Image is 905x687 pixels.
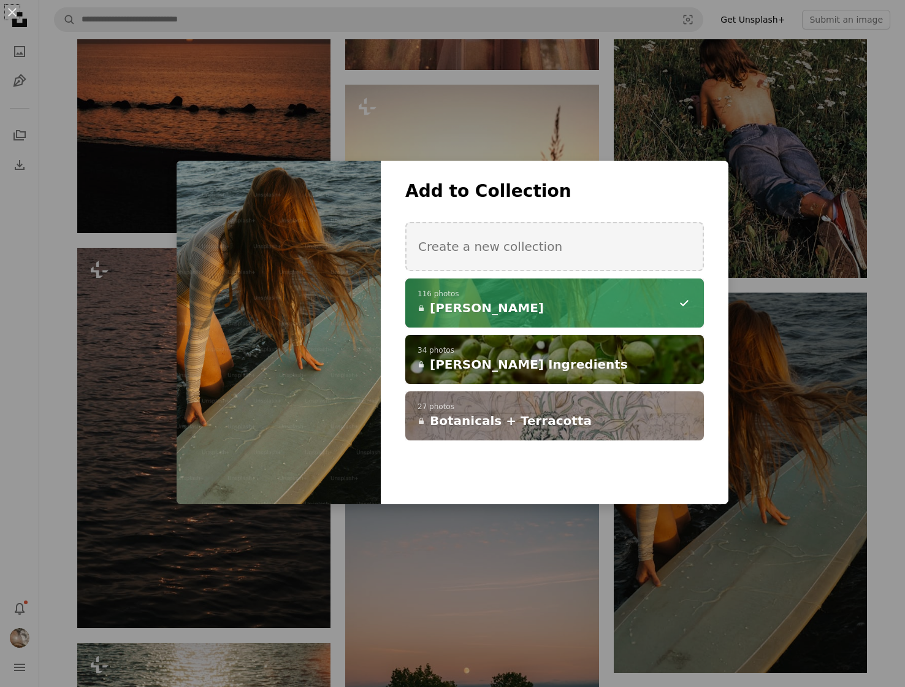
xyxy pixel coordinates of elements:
p: 116 photos [418,290,692,299]
button: 34 photos[PERSON_NAME] Ingredients [405,335,704,384]
h3: Add to Collection [405,180,704,202]
span: [PERSON_NAME] Ingredients [430,356,628,373]
p: 27 photos [418,402,692,412]
button: 116 photos[PERSON_NAME] [405,278,704,328]
button: Create a new collection [405,222,704,271]
span: [PERSON_NAME] [430,299,544,317]
button: 27 photosBotanicals + Terracotta [405,391,704,440]
span: Botanicals + Terracotta [430,412,592,429]
p: 34 photos [418,346,692,356]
